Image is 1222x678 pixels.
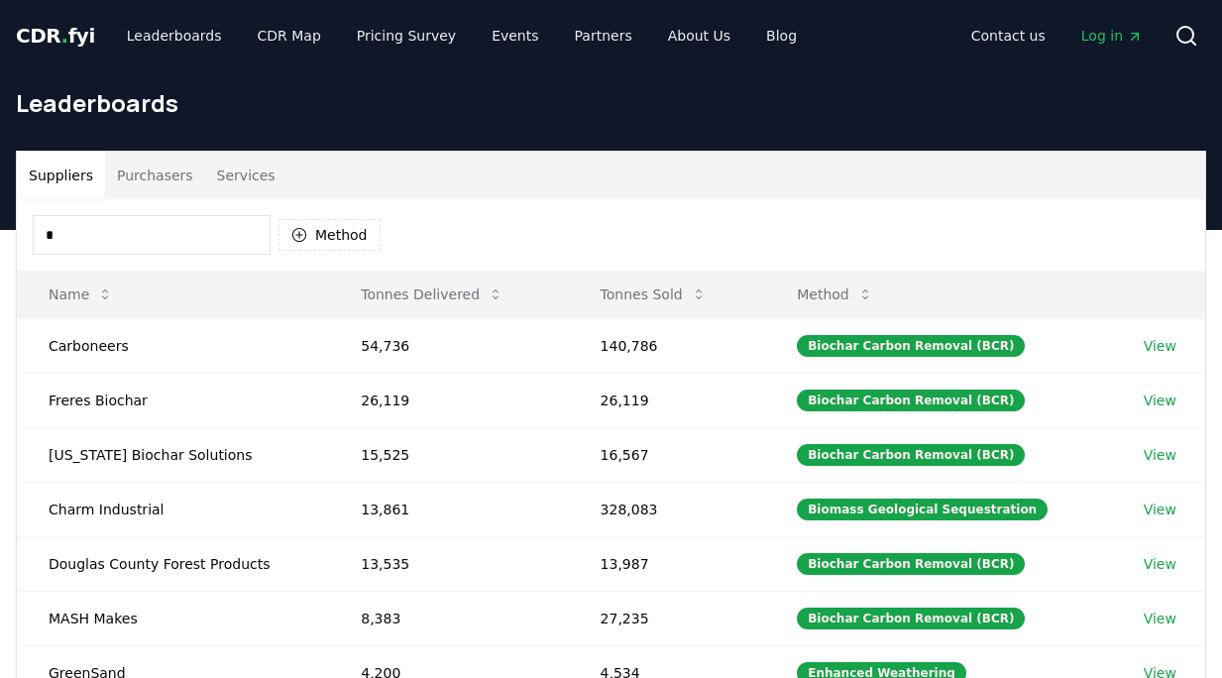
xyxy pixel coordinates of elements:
[585,275,722,314] button: Tonnes Sold
[17,591,329,645] td: MASH Makes
[16,22,95,50] a: CDR.fyi
[955,18,1159,54] nav: Main
[1144,500,1176,519] a: View
[569,536,766,591] td: 13,987
[797,444,1025,466] div: Biochar Carbon Removal (BCR)
[797,553,1025,575] div: Biochar Carbon Removal (BCR)
[797,335,1025,357] div: Biochar Carbon Removal (BCR)
[797,390,1025,411] div: Biochar Carbon Removal (BCR)
[329,373,568,427] td: 26,119
[1144,391,1176,410] a: View
[329,591,568,645] td: 8,383
[1065,18,1159,54] a: Log in
[569,373,766,427] td: 26,119
[569,318,766,373] td: 140,786
[329,427,568,482] td: 15,525
[1144,336,1176,356] a: View
[17,373,329,427] td: Freres Biochar
[797,608,1025,629] div: Biochar Carbon Removal (BCR)
[329,318,568,373] td: 54,736
[16,87,1206,119] h1: Leaderboards
[1144,609,1176,628] a: View
[17,482,329,536] td: Charm Industrial
[17,427,329,482] td: [US_STATE] Biochar Solutions
[652,18,746,54] a: About Us
[242,18,337,54] a: CDR Map
[569,427,766,482] td: 16,567
[559,18,648,54] a: Partners
[1144,445,1176,465] a: View
[341,18,472,54] a: Pricing Survey
[329,536,568,591] td: 13,535
[16,24,95,48] span: CDR fyi
[345,275,519,314] button: Tonnes Delivered
[781,275,889,314] button: Method
[205,152,287,199] button: Services
[111,18,813,54] nav: Main
[797,499,1048,520] div: Biomass Geological Sequestration
[955,18,1061,54] a: Contact us
[476,18,554,54] a: Events
[1081,26,1143,46] span: Log in
[111,18,238,54] a: Leaderboards
[17,536,329,591] td: Douglas County Forest Products
[329,482,568,536] td: 13,861
[33,275,129,314] button: Name
[17,318,329,373] td: Carboneers
[105,152,205,199] button: Purchasers
[278,219,381,251] button: Method
[569,482,766,536] td: 328,083
[750,18,813,54] a: Blog
[17,152,105,199] button: Suppliers
[61,24,68,48] span: .
[1144,554,1176,574] a: View
[569,591,766,645] td: 27,235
